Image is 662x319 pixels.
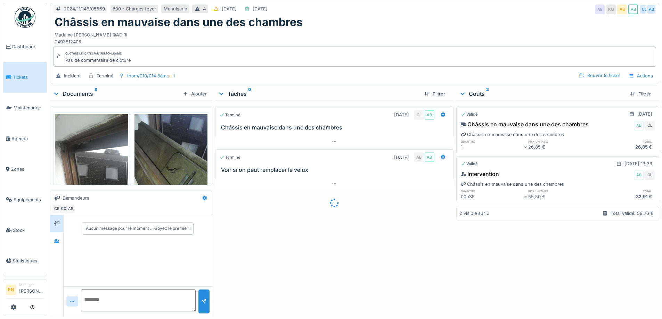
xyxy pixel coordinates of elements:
div: Terminé [220,112,240,118]
div: Validé [461,111,478,117]
div: × [524,144,529,150]
a: Stock [3,215,47,245]
div: [DATE] [253,6,268,12]
div: AB [425,152,434,162]
div: Incident [64,73,81,79]
sup: 2 [486,90,489,98]
div: CL [414,110,424,120]
li: EN [6,285,16,295]
h3: Voir si on peut remplacer le velux [221,167,450,173]
a: Agenda [3,123,47,154]
span: Équipements [14,196,44,203]
div: Tâches [218,90,418,98]
h6: quantité [461,189,524,193]
h6: total [591,189,655,193]
div: Actions [626,71,656,81]
div: Rouvrir le ticket [576,71,623,80]
div: Intervention [461,170,499,178]
a: Dashboard [3,32,47,62]
div: Clôturé le [DATE] par [PERSON_NAME] [65,51,122,56]
div: Total validé: 59,76 € [611,210,654,217]
h1: Châssis en mauvaise dans une des chambres [55,16,303,29]
div: Madame [PERSON_NAME] QADIRI 0493812405 [55,29,655,45]
h6: quantité [461,139,524,144]
div: Aucun message pour le moment … Soyez le premier ! [86,225,190,232]
h3: Châssis en mauvaise dans une des chambres [221,124,450,131]
div: CL [645,170,655,180]
div: 26,85 € [528,144,591,150]
span: Statistiques [13,258,44,264]
div: KQ [606,5,616,14]
div: Châssis en mauvaise dans une des chambres [461,131,564,138]
div: [DATE] [637,111,652,117]
div: Validé [461,161,478,167]
a: Maintenance [3,93,47,123]
div: AB [634,170,644,180]
div: AB [634,121,644,131]
li: [PERSON_NAME] [19,282,44,297]
a: EN Manager[PERSON_NAME] [6,282,44,299]
div: CL [645,121,655,131]
span: Agenda [11,135,44,142]
sup: 0 [248,90,251,98]
a: Zones [3,154,47,184]
div: Châssis en mauvaise dans une des chambres [461,120,589,128]
div: 32,91 € [591,193,655,200]
div: 4 [203,6,206,12]
h6: total [591,139,655,144]
div: AB [617,5,627,14]
div: [DATE] [394,154,409,161]
div: Manager [19,282,44,287]
h6: prix unitaire [528,139,591,144]
div: × [524,193,529,200]
a: Équipements [3,184,47,215]
div: Coûts [459,90,624,98]
div: Ajouter [180,89,210,99]
span: Maintenance [14,104,44,111]
div: Terminé [97,73,113,79]
div: 2024/11/146/05569 [64,6,105,12]
div: CL [639,5,649,14]
div: 1 [461,144,524,150]
div: Châssis en mauvaise dans une des chambres [461,181,564,187]
img: rn8xzy315tv6ffs6mblwaiaq7f68 [55,114,128,212]
div: [DATE] [222,6,237,12]
div: Filtrer [422,89,448,99]
div: 55,50 € [528,193,591,200]
div: Documents [53,90,180,98]
a: Tickets [3,62,47,93]
div: AB [628,5,638,14]
div: AB [595,5,605,14]
div: AB [414,152,424,162]
div: Demandeurs [63,195,89,201]
span: Stock [13,227,44,234]
sup: 8 [95,90,97,98]
div: AB [646,5,656,14]
span: Zones [11,166,44,173]
div: AB [66,204,75,213]
img: Badge_color-CXgf-gQk.svg [15,7,35,28]
div: 2 visible sur 2 [459,210,489,217]
div: 26,85 € [591,144,655,150]
div: 600 - Charges foyer [113,6,156,12]
span: Tickets [13,74,44,81]
div: KQ [59,204,68,213]
div: AB [425,110,434,120]
div: 00h35 [461,193,524,200]
div: Pas de commentaire de clôture [65,57,131,64]
img: 4hgkj7xupqnock7vmo750i1noe3d [134,114,208,212]
div: Menuiserie [164,6,187,12]
div: thom/010/014 6ème - l [127,73,175,79]
div: Terminé [220,154,240,160]
span: Dashboard [12,43,44,50]
div: [DATE] [394,111,409,118]
div: [DATE] 13:36 [624,160,652,167]
h6: prix unitaire [528,189,591,193]
div: Filtrer [627,89,654,99]
a: Statistiques [3,245,47,276]
div: CB [52,204,62,213]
